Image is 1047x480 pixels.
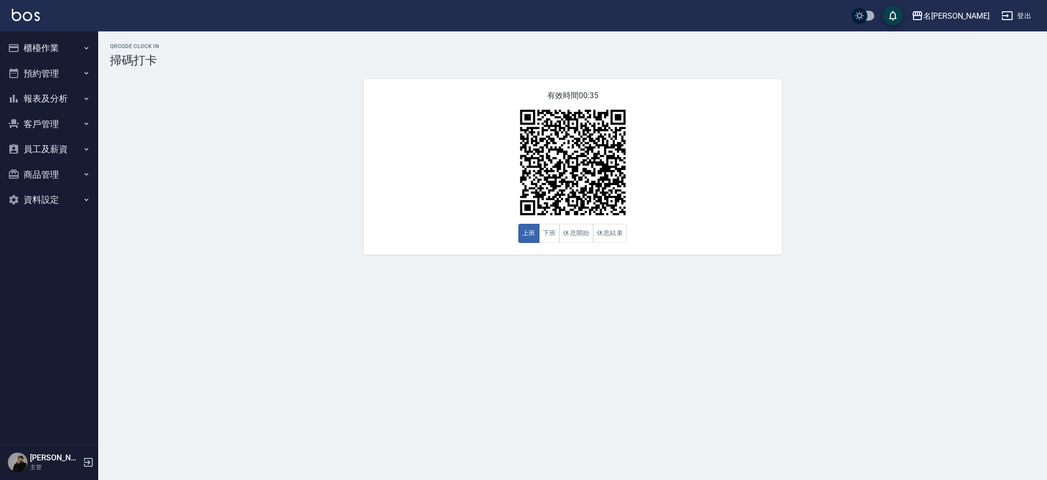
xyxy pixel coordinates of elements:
[4,111,94,137] button: 客戶管理
[110,53,1035,67] h3: 掃碼打卡
[518,224,539,243] button: 上班
[4,61,94,86] button: 預約管理
[4,136,94,162] button: 員工及薪資
[4,187,94,213] button: 資料設定
[539,224,560,243] button: 下班
[908,6,993,26] button: 名[PERSON_NAME]
[883,6,903,26] button: save
[593,224,627,243] button: 休息結束
[923,10,990,22] div: 名[PERSON_NAME]
[30,463,80,472] p: 主管
[8,453,27,472] img: Person
[4,162,94,187] button: 商品管理
[110,43,1035,50] h2: QRcode Clock In
[12,9,40,21] img: Logo
[997,7,1035,25] button: 登出
[364,79,782,255] div: 有效時間 00:35
[4,86,94,111] button: 報表及分析
[559,224,593,243] button: 休息開始
[30,453,80,463] h5: [PERSON_NAME]
[4,35,94,61] button: 櫃檯作業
